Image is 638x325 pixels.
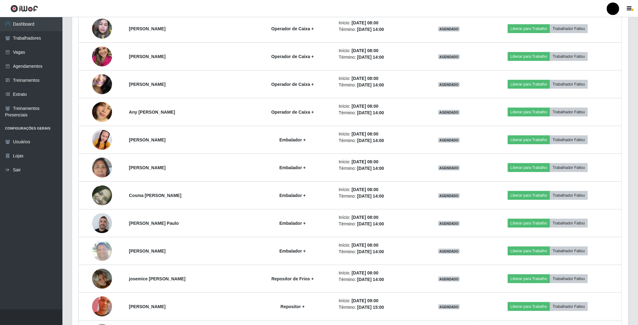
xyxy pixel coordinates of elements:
[550,80,588,89] button: Trabalhador Faltou
[92,289,112,324] img: 1718064030581.jpeg
[438,82,460,87] span: AGENDADO
[339,103,420,110] li: Início:
[438,165,460,170] span: AGENDADO
[339,26,420,33] li: Término:
[129,249,165,254] strong: [PERSON_NAME]
[129,54,165,59] strong: [PERSON_NAME]
[279,193,306,198] strong: Embalador +
[351,131,378,136] time: [DATE] 08:00
[508,52,550,61] button: Liberar para Trabalho
[357,277,384,282] time: [DATE] 14:00
[339,304,420,311] li: Término:
[550,274,588,283] button: Trabalhador Faltou
[339,47,420,54] li: Início:
[351,298,378,303] time: [DATE] 09:00
[351,104,378,109] time: [DATE] 08:00
[339,137,420,144] li: Término:
[92,154,112,181] img: 1706817877089.jpeg
[357,305,384,310] time: [DATE] 15:00
[508,191,550,200] button: Liberar para Trabalho
[508,108,550,116] button: Liberar para Trabalho
[92,238,112,264] img: 1697490161329.jpeg
[438,110,460,115] span: AGENDADO
[92,119,112,161] img: 1722642287438.jpeg
[129,137,165,142] strong: [PERSON_NAME]
[129,110,175,115] strong: Any [PERSON_NAME]
[271,110,314,115] strong: Operador de Caixa +
[272,276,314,281] strong: Repositor de Frios +
[339,110,420,116] li: Término:
[438,304,460,309] span: AGENDADO
[550,52,588,61] button: Trabalhador Faltou
[129,221,179,226] strong: [PERSON_NAME] Paulo
[508,274,550,283] button: Liberar para Trabalho
[279,165,306,170] strong: Embalador +
[339,193,420,199] li: Término:
[508,80,550,89] button: Liberar para Trabalho
[339,54,420,61] li: Término:
[351,48,378,53] time: [DATE] 08:00
[357,194,384,199] time: [DATE] 14:00
[129,193,181,198] strong: Cosma [PERSON_NAME]
[357,138,384,143] time: [DATE] 14:00
[357,221,384,226] time: [DATE] 14:00
[339,159,420,165] li: Início:
[339,20,420,26] li: Início:
[129,165,165,170] strong: [PERSON_NAME]
[357,249,384,254] time: [DATE] 14:00
[271,82,314,87] strong: Operador de Caixa +
[438,54,460,59] span: AGENDADO
[550,247,588,255] button: Trabalhador Faltou
[550,24,588,33] button: Trabalhador Faltou
[339,82,420,88] li: Término:
[438,138,460,143] span: AGENDADO
[92,261,112,297] img: 1741955562946.jpeg
[339,165,420,172] li: Término:
[550,191,588,200] button: Trabalhador Faltou
[508,247,550,255] button: Liberar para Trabalho
[339,221,420,227] li: Término:
[357,55,384,60] time: [DATE] 14:00
[357,27,384,32] time: [DATE] 14:00
[438,277,460,282] span: AGENDADO
[279,249,306,254] strong: Embalador +
[92,212,112,234] img: 1744226938039.jpeg
[508,24,550,33] button: Liberar para Trabalho
[357,110,384,115] time: [DATE] 14:00
[351,20,378,25] time: [DATE] 08:00
[351,270,378,275] time: [DATE] 08:00
[357,166,384,171] time: [DATE] 14:00
[351,159,378,164] time: [DATE] 08:00
[357,82,384,87] time: [DATE] 14:00
[550,108,588,116] button: Trabalhador Faltou
[508,135,550,144] button: Liberar para Trabalho
[339,242,420,249] li: Início:
[92,62,112,107] img: 1746055016214.jpeg
[339,298,420,304] li: Início:
[92,185,112,205] img: 1723066771525.jpeg
[339,249,420,255] li: Término:
[351,187,378,192] time: [DATE] 08:00
[271,54,314,59] strong: Operador de Caixa +
[279,137,306,142] strong: Embalador +
[271,26,314,31] strong: Operador de Caixa +
[550,219,588,228] button: Trabalhador Faltou
[508,219,550,228] button: Liberar para Trabalho
[281,304,305,309] strong: Repositor +
[129,304,165,309] strong: [PERSON_NAME]
[92,39,112,74] img: 1705685988948.jpeg
[351,76,378,81] time: [DATE] 08:00
[339,270,420,276] li: Início:
[129,26,165,31] strong: [PERSON_NAME]
[508,163,550,172] button: Liberar para Trabalho
[438,193,460,198] span: AGENDADO
[129,82,165,87] strong: [PERSON_NAME]
[339,276,420,283] li: Término:
[339,186,420,193] li: Início:
[438,249,460,254] span: AGENDADO
[550,135,588,144] button: Trabalhador Faltou
[339,75,420,82] li: Início:
[550,163,588,172] button: Trabalhador Faltou
[351,215,378,220] time: [DATE] 08:00
[508,302,550,311] button: Liberar para Trabalho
